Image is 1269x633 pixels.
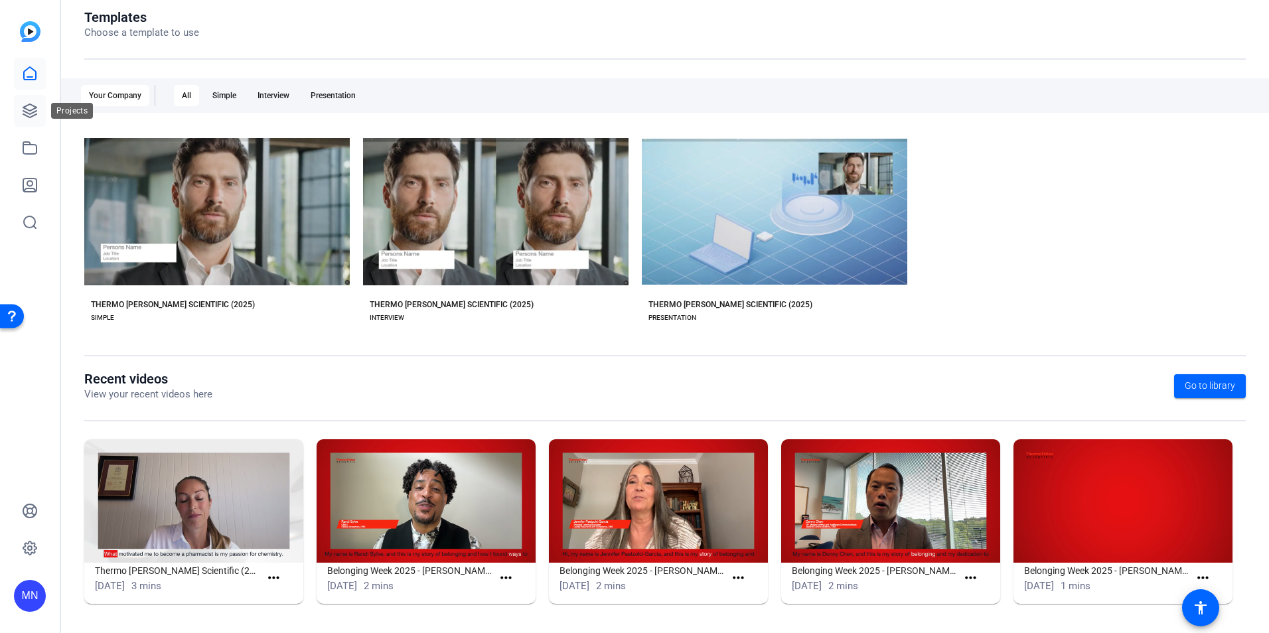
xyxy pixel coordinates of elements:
[84,9,199,25] h1: Templates
[1174,374,1246,398] a: Go to library
[648,299,812,310] div: THERMO [PERSON_NAME] SCIENTIFIC (2025)
[781,439,1000,563] img: Belonging Week 2025 - Donny Chen
[549,439,768,563] img: Belonging Week 2025 - Jennifer Paetzold-Garcia
[84,439,303,563] img: Thermo Fisher Scientific (2025) Simple (51441)
[51,103,93,119] div: Projects
[303,85,364,106] div: Presentation
[84,387,212,402] p: View your recent videos here
[498,570,514,587] mat-icon: more_horiz
[131,580,161,592] span: 3 mins
[1024,580,1054,592] span: [DATE]
[204,85,244,106] div: Simple
[364,580,394,592] span: 2 mins
[596,580,626,592] span: 2 mins
[91,299,255,310] div: THERMO [PERSON_NAME] SCIENTIFIC (2025)
[1193,600,1209,616] mat-icon: accessibility
[250,85,297,106] div: Interview
[730,570,747,587] mat-icon: more_horiz
[1024,563,1189,579] h1: Belonging Week 2025 - [PERSON_NAME]
[1195,570,1211,587] mat-icon: more_horiz
[1061,580,1090,592] span: 1 mins
[174,85,199,106] div: All
[95,563,260,579] h1: Thermo [PERSON_NAME] Scientific (2025) Simple (51441)
[962,570,979,587] mat-icon: more_horiz
[1185,379,1235,393] span: Go to library
[828,580,858,592] span: 2 mins
[560,580,589,592] span: [DATE]
[560,563,725,579] h1: Belonging Week 2025 - [PERSON_NAME]
[327,563,492,579] h1: Belonging Week 2025 - [PERSON_NAME] #2
[81,85,149,106] div: Your Company
[95,580,125,592] span: [DATE]
[327,580,357,592] span: [DATE]
[265,570,282,587] mat-icon: more_horiz
[792,563,957,579] h1: Belonging Week 2025 - [PERSON_NAME]
[84,371,212,387] h1: Recent videos
[20,21,40,42] img: blue-gradient.svg
[648,313,696,323] div: PRESENTATION
[370,313,404,323] div: INTERVIEW
[1013,439,1232,563] img: Belonging Week 2025 - Jennifer Paetzold-Garcia - Copy
[84,25,199,40] p: Choose a template to use
[14,580,46,612] div: MN
[91,313,114,323] div: SIMPLE
[370,299,534,310] div: THERMO [PERSON_NAME] SCIENTIFIC (2025)
[317,439,536,563] img: Belonging Week 2025 - Randi Sylve - Verson #2
[792,580,822,592] span: [DATE]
